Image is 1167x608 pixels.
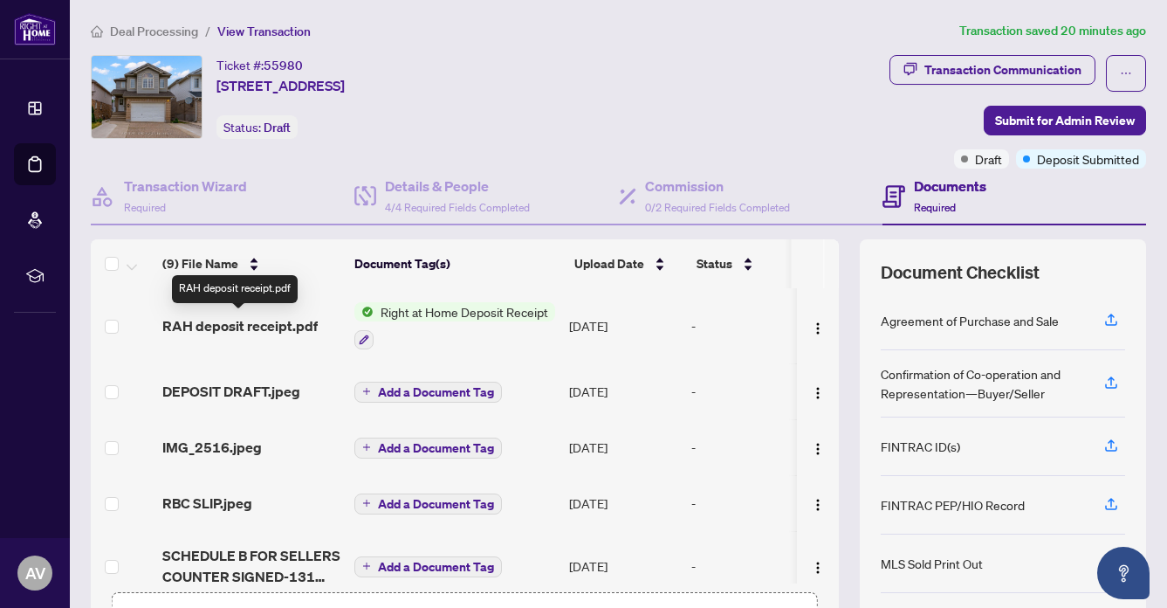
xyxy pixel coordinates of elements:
[110,24,198,39] span: Deal Processing
[804,312,832,340] button: Logo
[690,239,838,288] th: Status
[354,556,502,577] button: Add a Document Tag
[881,311,1059,330] div: Agreement of Purchase and Sale
[354,494,502,515] button: Add a Document Tag
[378,561,494,573] span: Add a Document Tag
[362,387,371,396] span: plus
[172,275,298,303] div: RAH deposit receipt.pdf
[378,386,494,398] span: Add a Document Tag
[124,176,247,197] h4: Transaction Wizard
[378,498,494,510] span: Add a Document Tag
[881,437,960,456] div: FINTRAC ID(s)
[385,176,530,197] h4: Details & People
[881,364,1083,403] div: Confirmation of Co-operation and Representation—Buyer/Seller
[25,561,45,585] span: AV
[889,55,1095,85] button: Transaction Communication
[1097,547,1150,599] button: Open asap
[691,438,826,457] div: -
[811,561,825,575] img: Logo
[562,531,684,601] td: [DATE]
[1120,67,1132,79] span: ellipsis
[362,562,371,570] span: plus
[92,56,202,138] img: IMG-X12252395_1.jpg
[811,386,825,400] img: Logo
[385,201,530,214] span: 4/4 Required Fields Completed
[881,554,983,573] div: MLS Sold Print Out
[567,239,690,288] th: Upload Date
[914,176,986,197] h4: Documents
[645,176,790,197] h4: Commission
[155,239,347,288] th: (9) File Name
[216,75,345,96] span: [STREET_ADDRESS]
[162,437,262,458] span: IMG_2516.jpeg
[562,288,684,363] td: [DATE]
[374,302,555,321] span: Right at Home Deposit Receipt
[975,149,1002,169] span: Draft
[804,552,832,580] button: Logo
[354,302,555,349] button: Status IconRight at Home Deposit Receipt
[691,382,826,401] div: -
[924,56,1081,84] div: Transaction Communication
[691,316,826,335] div: -
[14,13,56,45] img: logo
[378,442,494,454] span: Add a Document Tag
[347,239,567,288] th: Document Tag(s)
[354,380,502,403] button: Add a Document Tag
[804,377,832,405] button: Logo
[354,555,502,577] button: Add a Document Tag
[691,556,826,576] div: -
[216,55,303,75] div: Ticket #:
[811,442,825,456] img: Logo
[354,436,502,459] button: Add a Document Tag
[959,21,1146,41] article: Transaction saved 20 minutes ago
[1037,149,1139,169] span: Deposit Submitted
[881,260,1040,285] span: Document Checklist
[354,492,502,515] button: Add a Document Tag
[881,495,1025,515] div: FINTRAC PEP/HIO Record
[216,115,298,139] div: Status:
[91,25,103,38] span: home
[562,419,684,475] td: [DATE]
[811,321,825,335] img: Logo
[697,254,732,273] span: Status
[645,201,790,214] span: 0/2 Required Fields Completed
[162,493,252,514] span: RBC SLIP.jpeg
[811,498,825,512] img: Logo
[362,443,371,452] span: plus
[354,382,502,403] button: Add a Document Tag
[124,201,166,214] span: Required
[162,315,318,336] span: RAH deposit receipt.pdf
[354,438,502,459] button: Add a Document Tag
[562,363,684,419] td: [DATE]
[984,106,1146,135] button: Submit for Admin Review
[354,302,374,321] img: Status Icon
[162,545,340,587] span: SCHEDULE B FOR SELLERS COUNTER SIGNED-131 PEACH BLOSSOM.pdf
[804,433,832,461] button: Logo
[162,254,238,273] span: (9) File Name
[574,254,644,273] span: Upload Date
[562,475,684,531] td: [DATE]
[217,24,311,39] span: View Transaction
[205,21,210,41] li: /
[264,58,303,73] span: 55980
[162,381,300,402] span: DEPOSIT DRAFT.jpeg
[804,489,832,517] button: Logo
[264,120,291,135] span: Draft
[691,494,826,513] div: -
[995,107,1135,135] span: Submit for Admin Review
[914,201,956,214] span: Required
[362,499,371,508] span: plus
